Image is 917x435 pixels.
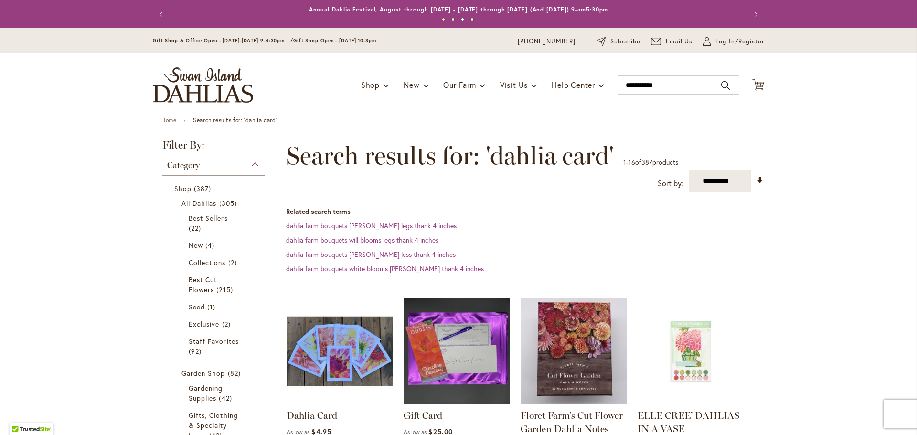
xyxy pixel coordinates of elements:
[703,37,764,46] a: Log In/Register
[521,298,627,404] img: Floret Farm's Cut Flower Garden Dahlia Notes - FRONT
[470,18,474,21] button: 4 of 4
[286,207,764,216] dt: Related search terms
[629,158,635,167] span: 16
[641,158,652,167] span: 387
[404,397,510,406] a: Gift Certificate
[442,18,445,21] button: 1 of 4
[286,141,614,170] span: Search results for: 'dahlia card'
[715,37,764,46] span: Log In/Register
[189,240,241,250] a: New
[207,302,218,312] span: 1
[404,80,419,90] span: New
[189,337,239,346] span: Staff Favorites
[461,18,464,21] button: 3 of 4
[361,80,380,90] span: Shop
[189,302,241,312] a: Seed
[174,183,255,193] a: Shop
[189,275,241,295] a: Best Cut Flowers
[189,336,241,356] a: Staff Favorites
[153,5,172,24] button: Previous
[287,410,337,421] a: Dahlia Card
[189,241,203,250] span: New
[521,397,627,406] a: Floret Farm's Cut Flower Garden Dahlia Notes - FRONT
[7,401,34,428] iframe: Launch Accessibility Center
[404,410,442,421] a: Gift Card
[228,368,243,378] span: 82
[309,6,608,13] a: Annual Dahlia Festival, August through [DATE] - [DATE] through [DATE] (And [DATE]) 9-am5:30pm
[219,198,239,208] span: 305
[205,240,217,250] span: 4
[597,37,640,46] a: Subscribe
[286,221,457,230] a: dahlia farm bouquets [PERSON_NAME] legs thank 4 inches
[451,18,455,21] button: 2 of 4
[293,37,376,43] span: Gift Shop Open - [DATE] 10-3pm
[189,346,204,356] span: 92
[219,393,234,403] span: 42
[216,285,235,295] span: 215
[181,199,217,208] span: All Dahlias
[189,319,241,329] a: Exclusive
[181,198,248,208] a: All Dahlias
[287,298,393,404] img: Group shot of Dahlia Cards
[500,80,528,90] span: Visit Us
[518,37,576,46] a: [PHONE_NUMBER]
[161,117,176,124] a: Home
[286,264,484,273] a: dahlia farm bouquets white blooms [PERSON_NAME] thank 4 inches
[443,80,476,90] span: Our Farm
[189,257,241,267] a: Collections
[651,37,693,46] a: Email Us
[287,397,393,406] a: Group shot of Dahlia Cards
[189,213,228,223] span: Best Sellers
[189,319,219,329] span: Exclusive
[153,140,274,155] strong: Filter By:
[404,298,510,404] img: Gift Certificate
[623,155,678,170] p: - of products
[189,302,205,311] span: Seed
[193,117,277,124] strong: Search results for: 'dahlia card'
[189,383,241,403] a: Gardening Supplies
[666,37,693,46] span: Email Us
[189,223,203,233] span: 22
[638,397,744,406] a: ELLE CREE’ DAHLIAS IN A VASE
[610,37,640,46] span: Subscribe
[222,319,233,329] span: 2
[189,275,217,294] span: Best Cut Flowers
[181,369,225,378] span: Garden Shop
[638,410,739,435] a: ELLE CREE’ DAHLIAS IN A VASE
[189,258,226,267] span: Collections
[623,158,626,167] span: 1
[189,213,241,233] a: Best Sellers
[228,257,239,267] span: 2
[521,410,623,435] a: Floret Farm's Cut Flower Garden Dahlia Notes
[638,298,744,404] img: ELLE CREE’ DAHLIAS IN A VASE
[174,184,192,193] span: Shop
[167,160,200,170] span: Category
[658,175,683,192] label: Sort by:
[153,67,253,103] a: store logo
[189,383,223,403] span: Gardening Supplies
[745,5,764,24] button: Next
[153,37,293,43] span: Gift Shop & Office Open - [DATE]-[DATE] 9-4:30pm /
[286,250,456,259] a: dahlia farm bouquets [PERSON_NAME] less thank 4 inches
[286,235,438,244] a: dahlia farm bouquets will blooms legs thank 4 inches
[194,183,213,193] span: 387
[552,80,595,90] span: Help Center
[181,368,248,378] a: Garden Shop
